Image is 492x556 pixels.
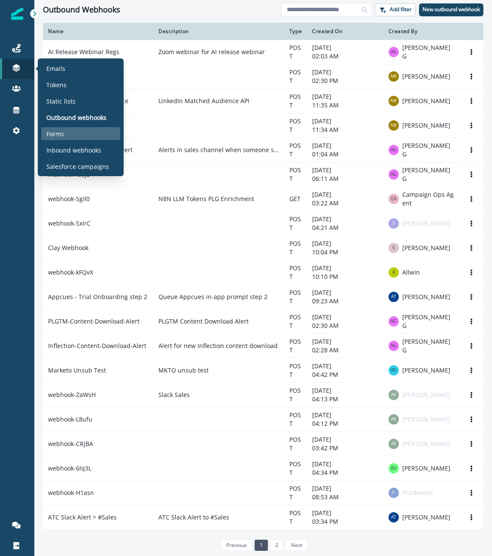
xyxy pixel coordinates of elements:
[312,370,378,379] p: 04:42 PM
[41,95,120,107] a: Static lists
[312,223,378,232] p: 04:21 AM
[312,493,378,501] p: 08:53 AM
[402,464,450,473] p: [PERSON_NAME]
[465,119,478,132] button: Options
[312,92,378,101] p: [DATE]
[465,46,478,58] button: Options
[158,28,279,35] div: Description
[402,121,450,130] p: [PERSON_NAME]
[390,6,412,12] p: Add filter
[312,444,378,452] p: 03:42 PM
[43,187,483,211] a: webhook-SgIl0N8N LLM Tokens PLG EnrichmentGET[DATE]03:22 AMCampaign Ops AgentCampaign Ops AgentOp...
[284,358,307,383] td: POST
[312,76,378,85] p: 02:30 PM
[46,162,109,171] p: Salesforce campaigns
[284,260,307,285] td: POST
[402,513,450,522] p: [PERSON_NAME]
[392,221,395,226] div: Sudev
[43,432,483,456] a: webhook-CRjBAPOST[DATE]03:42 PMAlex Kilby[PERSON_NAME]Options
[312,297,378,305] p: 09:23 AM
[284,89,307,113] td: POST
[312,435,378,444] p: [DATE]
[465,70,478,83] button: Options
[312,166,378,174] p: [DATE]
[43,260,153,285] td: webhook-kFQvX
[312,468,378,477] p: 04:34 PM
[402,440,450,448] p: [PERSON_NAME]
[312,517,378,526] p: 03:34 PM
[391,295,396,299] div: Andy Turman
[312,313,378,321] p: [DATE]
[465,388,478,401] button: Options
[465,413,478,426] button: Options
[158,391,279,399] p: Slack Sales
[465,241,478,254] button: Options
[41,144,120,156] a: Inbound webhooks
[284,64,307,89] td: POST
[312,117,378,125] p: [DATE]
[312,101,378,110] p: 11:35 AM
[465,95,478,107] button: Options
[43,358,483,383] a: Marketo Unsub TestMKTO unsub testPOST[DATE]04:42 PMVic Davis[PERSON_NAME]Options
[392,491,395,495] div: Fluidworks
[43,5,120,15] h1: Outbound Webhooks
[465,364,478,377] button: Options
[43,40,483,64] a: AI Release Webinar RegsZoom webinar for AI release webinarPOST[DATE]02:03 AMAkhil G[PERSON_NAME] ...
[284,236,307,260] td: POST
[43,505,483,530] a: ATC Slack Alert > #SalesATC Slack Alert to #SalesPOST[DATE]03:34 PMAndy Turman[PERSON_NAME]Options
[391,417,396,422] div: Alex Kilby
[284,40,307,64] td: POST
[312,362,378,370] p: [DATE]
[158,293,279,301] p: Queue Appcues in-app prompt step 2
[43,285,153,309] td: Appcues - Trial Onboarding step 2
[158,48,279,56] p: Zoom webinar for AI release webinar
[312,28,378,35] div: Created On
[43,89,483,113] a: LinkedIn Matched AudienceLinkedIn Matched Audience APIPOST[DATE]11:35 AMAlicia Wilson[PERSON_NAME...
[312,141,378,150] p: [DATE]
[41,78,120,91] a: Tokens
[465,144,478,156] button: Options
[312,272,378,281] p: 10:10 PM
[392,270,395,275] div: Allwin
[312,509,378,517] p: [DATE]
[402,268,420,277] p: Allwin
[465,192,478,205] button: Options
[312,484,378,493] p: [DATE]
[43,187,153,211] td: webhook-SgIl0
[465,315,478,328] button: Options
[158,317,279,326] p: PLGTM Content Download Alert
[158,342,279,350] p: Alert for new Inflection content download
[419,3,483,16] button: New outbound webhook
[43,481,153,505] td: webhook-H1asn
[43,383,153,407] td: webhook-ZaWsH
[422,6,480,12] p: New outbound webhook
[465,266,478,279] button: Options
[43,211,153,236] td: webhook-SxIrC
[11,8,23,20] img: Inflection
[41,111,120,124] a: Outbound webhooks
[43,407,153,432] td: webhook-L8ufu
[284,187,307,211] td: GET
[284,138,307,162] td: POST
[392,246,395,250] div: Sushrut
[312,68,378,76] p: [DATE]
[284,456,307,481] td: POST
[402,337,454,354] p: [PERSON_NAME] G
[43,236,483,260] a: Clay WebhookPOST[DATE]10:04 PMSushrut[PERSON_NAME]Options
[312,264,378,272] p: [DATE]
[158,366,279,375] p: MKTO unsub test
[402,415,450,424] p: [PERSON_NAME]
[391,319,396,324] div: Akhil G
[284,113,307,138] td: POST
[43,40,153,64] td: AI Release Webinar Regs
[402,391,450,399] p: [PERSON_NAME]
[289,28,302,35] div: Type
[312,174,378,183] p: 06:11 AM
[158,195,279,203] p: N8N LLM Tokens PLG Enrichment
[312,346,378,354] p: 02:28 AM
[46,146,101,155] p: Inbound webhooks
[284,383,307,407] td: POST
[312,239,378,248] p: [DATE]
[465,217,478,230] button: Options
[43,309,153,334] td: PLGTM-Content-Download-Alert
